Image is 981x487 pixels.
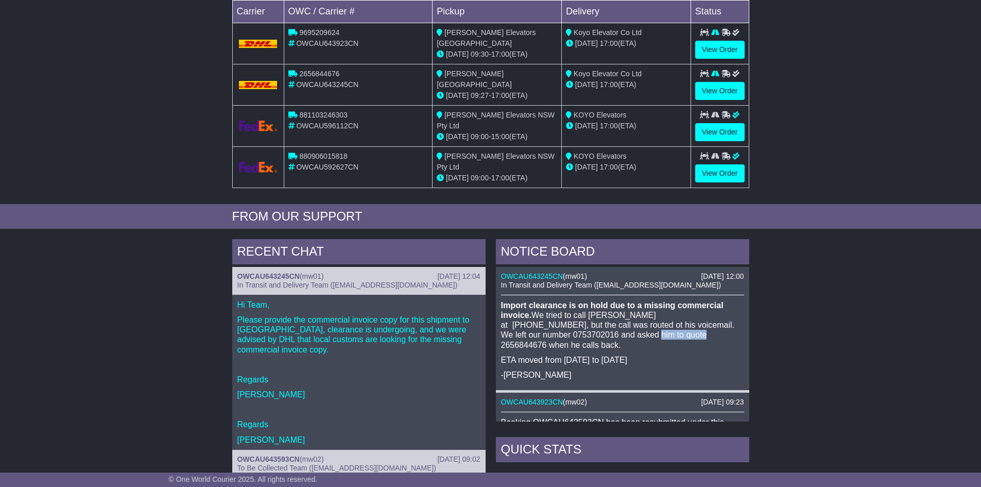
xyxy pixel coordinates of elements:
[501,398,744,407] div: ( )
[239,121,278,131] img: GetCarrierServiceLogo
[574,152,627,160] span: KOYO Elevators
[496,239,749,267] div: NOTICE BOARD
[237,272,480,281] div: ( )
[501,398,563,406] a: OWCAU643923CN
[501,281,721,289] span: In Transit and Delivery Team ([EMAIL_ADDRESS][DOMAIN_NAME])
[501,272,563,280] a: OWCAU643245CN
[446,174,469,182] span: [DATE]
[296,122,358,130] span: OWCAU596112CN
[296,163,358,171] span: OWCAU592627CN
[296,39,358,47] span: OWCAU643923CN
[299,28,339,37] span: 9695209624
[491,174,509,182] span: 17:00
[575,122,598,130] span: [DATE]
[566,162,686,173] div: (ETA)
[600,122,618,130] span: 17:00
[471,91,489,99] span: 09:27
[695,82,745,100] a: View Order
[237,419,480,429] p: Regards
[437,152,555,171] span: [PERSON_NAME] Elevators NSW Pty Ltd
[565,272,584,280] span: mw01
[237,435,480,445] p: [PERSON_NAME]
[491,50,509,58] span: 17:00
[501,272,744,281] div: ( )
[446,50,469,58] span: [DATE]
[565,398,584,406] span: mw02
[237,375,480,384] p: Regards
[437,131,557,142] div: - (ETA)
[437,455,480,464] div: [DATE] 09:02
[232,209,749,224] div: FROM OUR SUPPORT
[232,239,486,267] div: RECENT CHAT
[237,315,480,355] p: Please provide the commercial invoice copy for this shipment to [GEOGRAPHIC_DATA], clearance is u...
[501,301,724,320] strong: Import clearance is on hold due to a missing commercial invoice.
[471,174,489,182] span: 09:00
[296,80,358,89] span: OWCAU643245CN
[695,41,745,59] a: View Order
[446,91,469,99] span: [DATE]
[574,111,627,119] span: KOYO Elevators
[600,80,618,89] span: 17:00
[237,281,458,289] span: In Transit and Delivery Team ([EMAIL_ADDRESS][DOMAIN_NAME])
[695,123,745,141] a: View Order
[237,455,480,464] div: ( )
[237,390,480,399] p: [PERSON_NAME]
[237,272,300,280] a: OWCAU643245CN
[299,111,347,119] span: 881103246303
[566,79,686,90] div: (ETA)
[566,121,686,131] div: (ETA)
[239,162,278,173] img: GetCarrierServiceLogo
[169,475,318,483] span: © One World Courier 2025. All rights reserved.
[299,152,347,160] span: 880906015818
[491,132,509,141] span: 15:00
[302,272,321,280] span: mw01
[501,370,744,380] p: -[PERSON_NAME]
[695,164,745,182] a: View Order
[501,417,744,437] div: Booking OWCAU643593CN has been resubmitted under this OWC number.
[237,464,436,472] span: To Be Collected Team ([EMAIL_ADDRESS][DOMAIN_NAME])
[437,272,480,281] div: [DATE] 12:04
[600,39,618,47] span: 17:00
[566,38,686,49] div: (ETA)
[237,300,480,310] p: Hi Team,
[574,70,642,78] span: Koyo Elevator Co Ltd
[239,81,278,89] img: DHL.png
[471,50,489,58] span: 09:30
[437,90,557,101] div: - (ETA)
[701,272,744,281] div: [DATE] 12:00
[575,80,598,89] span: [DATE]
[501,355,744,365] p: ETA moved from [DATE] to [DATE]
[237,455,300,463] a: OWCAU643593CN
[299,70,339,78] span: 2656844676
[491,91,509,99] span: 17:00
[701,398,744,407] div: [DATE] 09:23
[437,70,512,89] span: [PERSON_NAME] [GEOGRAPHIC_DATA]
[575,39,598,47] span: [DATE]
[437,49,557,60] div: - (ETA)
[600,163,618,171] span: 17:00
[437,173,557,183] div: - (ETA)
[302,455,321,463] span: mw02
[446,132,469,141] span: [DATE]
[496,437,749,465] div: Quick Stats
[575,163,598,171] span: [DATE]
[501,300,744,350] p: We tried to call [PERSON_NAME] at [PHONE_NUMBER], but the call was routed ot his voicemail. We le...
[437,28,536,47] span: [PERSON_NAME] Elevators [GEOGRAPHIC_DATA]
[437,111,555,130] span: [PERSON_NAME] Elevators NSW Pty Ltd
[471,132,489,141] span: 09:00
[239,40,278,48] img: DHL.png
[574,28,642,37] span: Koyo Elevator Co Ltd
